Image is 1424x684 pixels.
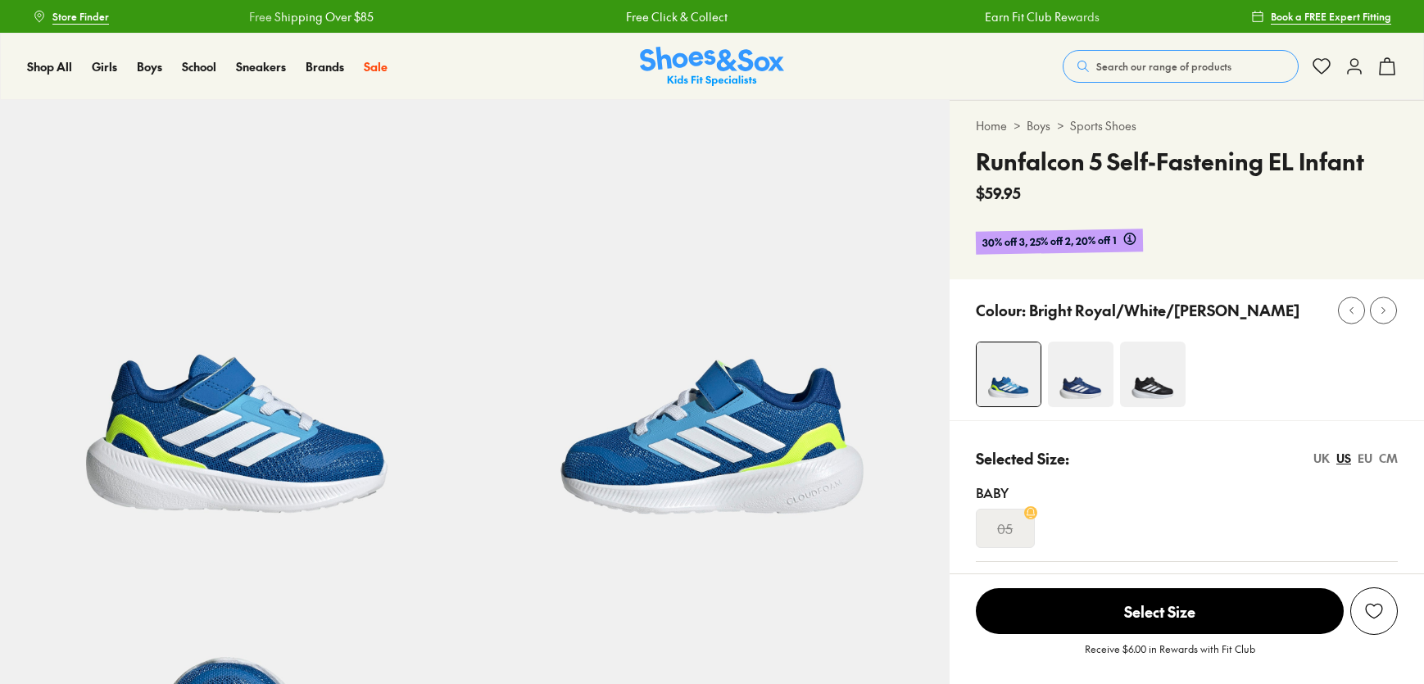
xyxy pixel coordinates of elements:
img: SNS_Logo_Responsive.svg [640,47,784,87]
p: Colour: [976,299,1026,321]
a: Brands [306,58,344,75]
button: Select Size [976,587,1344,635]
span: Search our range of products [1096,59,1231,74]
a: Shoes & Sox [640,47,784,87]
div: Baby [976,482,1398,502]
a: Sports Shoes [1070,117,1136,134]
a: Earn Fit Club Rewards [984,8,1099,25]
a: Free Shipping Over $85 [248,8,373,25]
span: Book a FREE Expert Fitting [1271,9,1391,24]
img: 4-498523_1 [1120,342,1186,407]
button: Add to Wishlist [1350,587,1398,635]
img: 5-548197_1 [474,100,949,574]
p: Selected Size: [976,447,1069,469]
span: $59.95 [976,182,1021,204]
a: Boys [137,58,162,75]
h4: Runfalcon 5 Self-Fastening EL Infant [976,144,1364,179]
a: Sneakers [236,58,286,75]
div: CM [1379,450,1398,467]
span: Store Finder [52,9,109,24]
a: Free Click & Collect [625,8,727,25]
a: Home [976,117,1007,134]
a: Sale [364,58,388,75]
a: Store Finder [33,2,109,31]
s: 05 [997,519,1013,538]
a: Shop All [27,58,72,75]
button: Search our range of products [1063,50,1299,83]
div: EU [1358,450,1372,467]
img: 4-524326_1 [1048,342,1113,407]
a: Boys [1027,117,1050,134]
div: UK [1313,450,1330,467]
a: Book a FREE Expert Fitting [1251,2,1391,31]
div: US [1336,450,1351,467]
img: 4-548196_1 [977,342,1041,406]
div: > > [976,117,1398,134]
p: Receive $6.00 in Rewards with Fit Club [1085,641,1255,671]
a: School [182,58,216,75]
a: Girls [92,58,117,75]
span: 30% off 3, 25% off 2, 20% off 1 [982,232,1116,251]
p: Bright Royal/White/[PERSON_NAME] [1029,299,1299,321]
span: Select Size [976,588,1344,634]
